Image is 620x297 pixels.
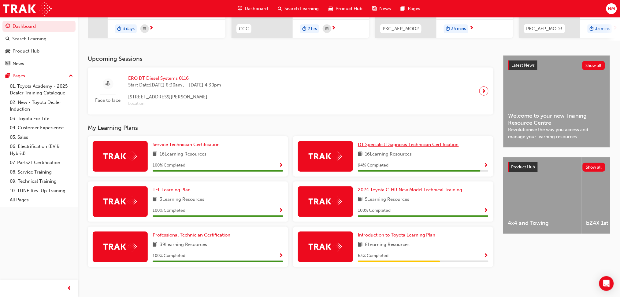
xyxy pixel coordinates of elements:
[358,142,459,147] span: DT Specialist Diagnosis Technician Certification
[153,252,185,259] span: 100 % Completed
[365,241,410,249] span: 8 Learning Resources
[7,142,76,158] a: 06. Electrification (EV & Hybrid)
[482,87,486,95] span: next-icon
[606,3,617,14] button: NM
[6,36,10,42] span: search-icon
[233,2,273,15] a: guage-iconDashboard
[329,5,333,13] span: car-icon
[279,163,283,168] span: Show Progress
[6,73,10,79] span: pages-icon
[67,285,72,292] span: prev-icon
[153,142,220,147] span: Service Technician Certification
[446,25,450,33] span: duration-icon
[367,2,396,15] a: news-iconNews
[2,58,76,69] a: News
[278,5,282,13] span: search-icon
[358,162,388,169] span: 94 % Completed
[590,25,594,33] span: duration-icon
[484,162,488,169] button: Show Progress
[279,207,283,215] button: Show Progress
[484,163,488,168] span: Show Progress
[6,24,10,29] span: guage-icon
[358,187,462,193] span: 2024 Toyota C-HR New Model Technical Training
[13,48,39,55] div: Product Hub
[153,162,185,169] span: 100 % Completed
[470,26,474,31] span: next-icon
[358,207,391,214] span: 100 % Completed
[279,162,283,169] button: Show Progress
[331,26,336,31] span: next-icon
[336,5,362,12] span: Product Hub
[508,61,605,70] a: Latest NewsShow all
[595,25,610,32] span: 35 mins
[613,26,618,31] span: next-icon
[128,82,221,89] span: Start Date: [DATE] 8:30am , - [DATE] 4:30pm
[484,252,488,260] button: Show Progress
[3,2,52,16] img: Trak
[599,276,614,291] div: Open Intercom Messenger
[153,186,193,193] a: TFL Learning Plan
[358,196,362,204] span: book-icon
[153,141,222,148] a: Service Technician Certification
[238,5,242,13] span: guage-icon
[383,25,419,32] span: PKC_AEP_MOD2
[309,152,342,161] img: Trak
[7,114,76,123] a: 03. Toyota For Life
[608,5,615,12] span: NM
[309,197,342,206] img: Trak
[153,151,157,158] span: book-icon
[123,25,135,32] span: 3 days
[284,5,319,12] span: Search Learning
[365,151,412,158] span: 16 Learning Resources
[149,26,154,31] span: next-icon
[583,163,606,172] button: Show all
[7,133,76,142] a: 05. Sales
[279,208,283,214] span: Show Progress
[358,151,362,158] span: book-icon
[143,25,146,33] span: calendar-icon
[7,167,76,177] a: 08. Service Training
[451,25,466,32] span: 35 mins
[2,20,76,70] button: DashboardSearch LearningProduct HubNews
[484,208,488,214] span: Show Progress
[358,186,465,193] a: 2024 Toyota C-HR New Model Technical Training
[69,72,73,80] span: up-icon
[273,2,324,15] a: search-iconSearch Learning
[358,232,436,238] span: Introduction to Toyota Learning Plan
[128,100,221,107] span: Location
[239,25,249,32] span: CCC
[2,46,76,57] a: Product Hub
[160,151,206,158] span: 16 Learning Resources
[88,124,493,131] h3: My Learning Plans
[358,252,388,259] span: 63 % Completed
[508,126,605,140] span: Revolutionise the way you access and manage your learning resources.
[128,94,221,101] span: [STREET_ADDRESS][PERSON_NAME]
[508,112,605,126] span: Welcome to your new Training Resource Centre
[401,5,405,13] span: pages-icon
[153,207,185,214] span: 100 % Completed
[508,162,605,172] a: Product HubShow all
[484,207,488,215] button: Show Progress
[12,35,46,42] div: Search Learning
[117,25,121,33] span: duration-icon
[128,75,221,82] span: ERO DT Diesel Systems 0116
[7,158,76,167] a: 07. Parts21 Certification
[325,25,329,33] span: calendar-icon
[2,21,76,32] a: Dashboard
[308,25,317,32] span: 2 hrs
[153,232,233,239] a: Professional Technician Certification
[324,2,367,15] a: car-iconProduct Hub
[358,241,362,249] span: book-icon
[13,60,24,67] div: News
[7,82,76,98] a: 01. Toyota Academy - 2025 Dealer Training Catalogue
[7,123,76,133] a: 04. Customer Experience
[582,61,605,70] button: Show all
[372,5,377,13] span: news-icon
[2,70,76,82] button: Pages
[408,5,420,12] span: Pages
[153,196,157,204] span: book-icon
[365,196,409,204] span: 5 Learning Resources
[7,98,76,114] a: 02. New - Toyota Dealer Induction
